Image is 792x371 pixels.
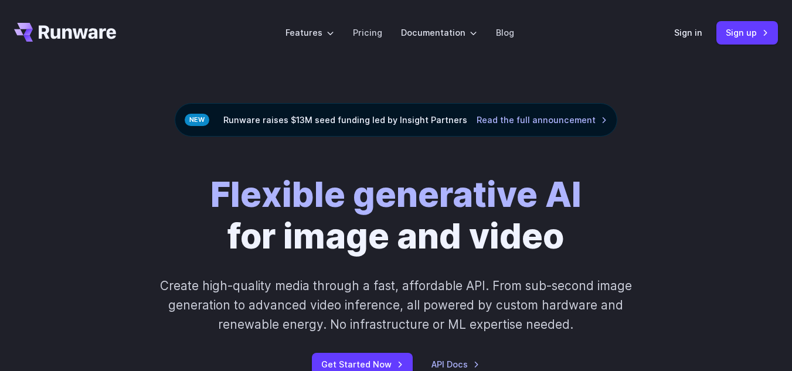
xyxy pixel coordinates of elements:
a: Sign up [716,21,778,44]
a: API Docs [431,358,480,371]
h1: for image and video [210,174,582,257]
a: Blog [496,26,514,39]
a: Sign in [674,26,702,39]
label: Documentation [401,26,477,39]
strong: Flexible generative AI [210,173,582,215]
a: Go to / [14,23,116,42]
label: Features [285,26,334,39]
p: Create high-quality media through a fast, affordable API. From sub-second image generation to adv... [152,276,641,335]
div: Runware raises $13M seed funding led by Insight Partners [175,103,617,137]
a: Pricing [353,26,382,39]
a: Read the full announcement [477,113,607,127]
